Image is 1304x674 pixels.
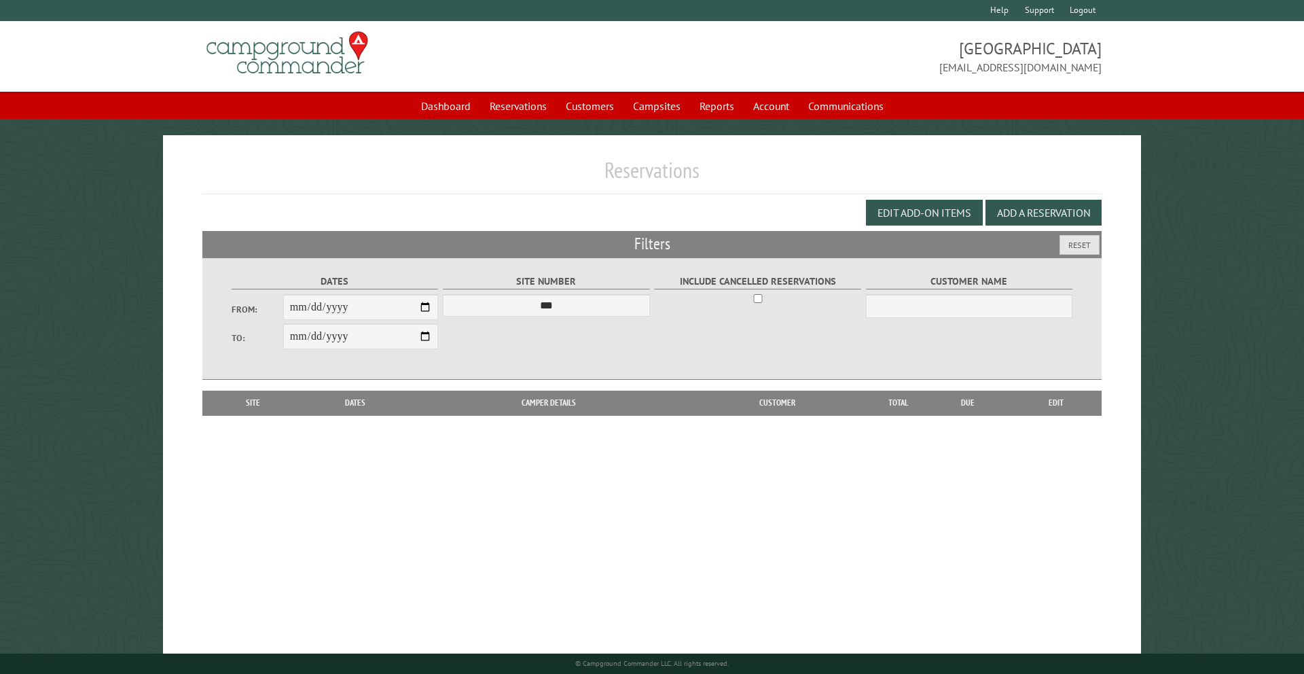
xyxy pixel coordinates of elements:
[443,274,650,289] label: Site Number
[1059,235,1100,255] button: Reset
[414,391,684,415] th: Camper Details
[1011,391,1102,415] th: Edit
[297,391,414,415] th: Dates
[202,231,1102,257] h2: Filters
[691,93,742,119] a: Reports
[232,332,283,344] label: To:
[202,157,1102,194] h1: Reservations
[558,93,622,119] a: Customers
[202,26,372,79] img: Campground Commander
[985,200,1102,226] button: Add a Reservation
[684,391,871,415] th: Customer
[866,200,983,226] button: Edit Add-on Items
[866,274,1073,289] label: Customer Name
[652,37,1102,75] span: [GEOGRAPHIC_DATA] [EMAIL_ADDRESS][DOMAIN_NAME]
[625,93,689,119] a: Campsites
[575,659,729,668] small: © Campground Commander LLC. All rights reserved.
[482,93,555,119] a: Reservations
[654,274,861,289] label: Include Cancelled Reservations
[232,274,439,289] label: Dates
[925,391,1011,415] th: Due
[232,303,283,316] label: From:
[745,93,797,119] a: Account
[209,391,297,415] th: Site
[413,93,479,119] a: Dashboard
[800,93,892,119] a: Communications
[871,391,925,415] th: Total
